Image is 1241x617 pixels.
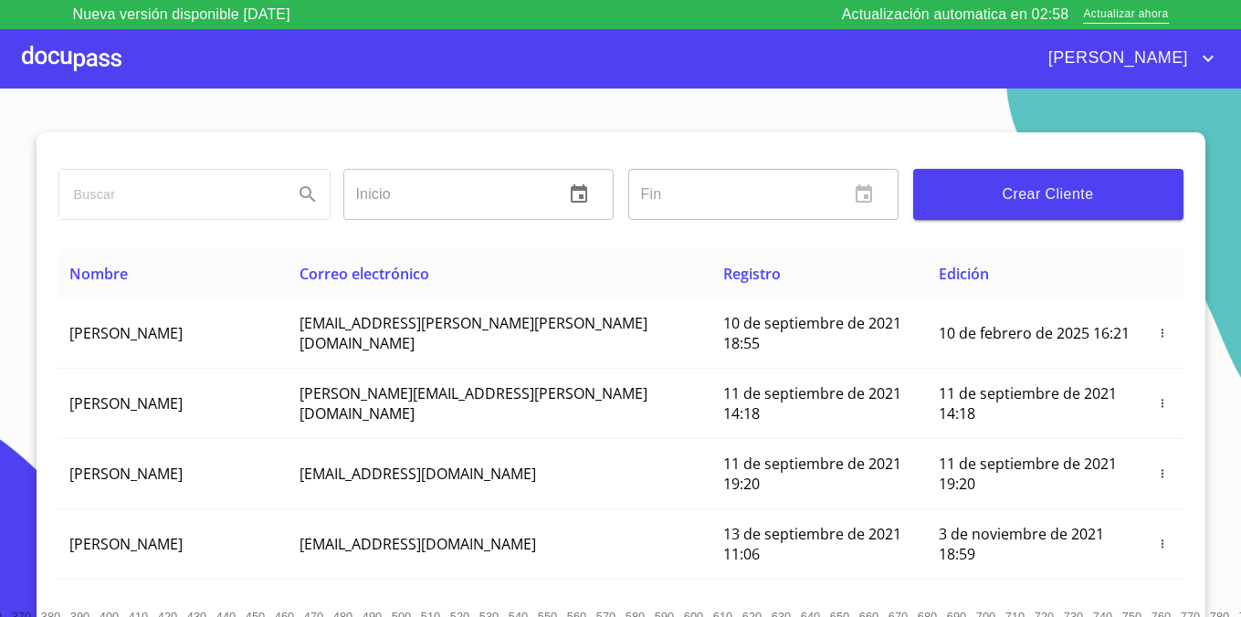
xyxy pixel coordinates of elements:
span: [PERSON_NAME] [69,534,183,554]
span: 11 de septiembre de 2021 19:20 [723,454,901,494]
span: [PERSON_NAME] [1035,44,1197,73]
span: [PERSON_NAME] [69,323,183,343]
span: 3 de noviembre de 2021 18:59 [939,524,1104,564]
span: [EMAIL_ADDRESS][PERSON_NAME][PERSON_NAME][DOMAIN_NAME] [300,313,647,353]
span: 13 de septiembre de 2021 11:06 [723,524,901,564]
span: Crear Cliente [928,182,1169,207]
span: [PERSON_NAME] [69,464,183,484]
span: 11 de septiembre de 2021 14:18 [939,383,1117,424]
button: Search [286,173,330,216]
p: Actualización automatica en 02:58 [842,4,1069,26]
span: 11 de septiembre de 2021 19:20 [939,454,1117,494]
span: Edición [939,264,989,284]
span: Nombre [69,264,128,284]
span: 10 de septiembre de 2021 18:55 [723,313,901,353]
span: 10 de febrero de 2025 16:21 [939,323,1130,343]
span: Actualizar ahora [1083,5,1168,25]
span: Correo electrónico [300,264,429,284]
span: Registro [723,264,781,284]
p: Nueva versión disponible [DATE] [73,4,290,26]
span: [EMAIL_ADDRESS][DOMAIN_NAME] [300,464,536,484]
span: [PERSON_NAME][EMAIL_ADDRESS][PERSON_NAME][DOMAIN_NAME] [300,383,647,424]
span: [EMAIL_ADDRESS][DOMAIN_NAME] [300,534,536,554]
button: Crear Cliente [913,169,1183,220]
input: search [59,170,279,219]
span: 11 de septiembre de 2021 14:18 [723,383,901,424]
span: [PERSON_NAME] [69,393,183,413]
button: account of current user [1035,44,1219,73]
